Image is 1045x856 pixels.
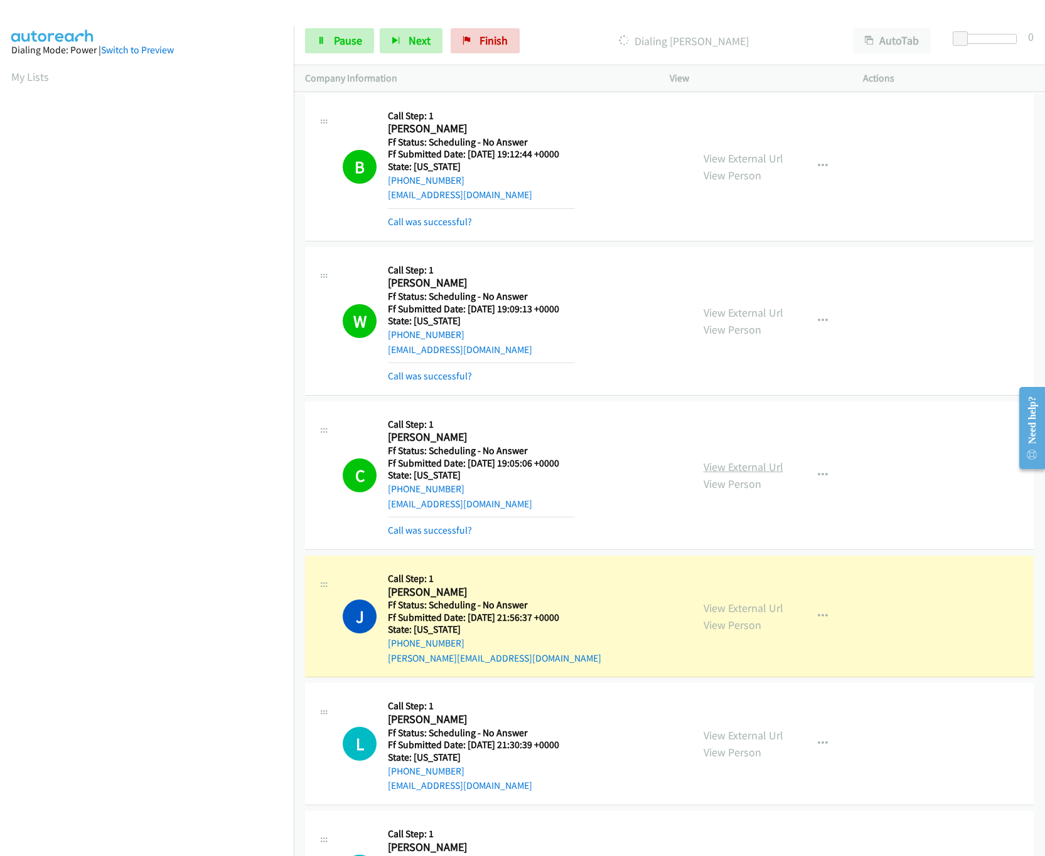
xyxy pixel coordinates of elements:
[101,44,174,56] a: Switch to Preview
[343,600,377,633] h1: J
[388,430,575,445] h2: [PERSON_NAME]
[704,168,761,182] a: View Person
[388,445,575,457] h5: Ff Status: Scheduling - No Answer
[388,840,559,855] h2: [PERSON_NAME]
[451,28,520,53] a: Finish
[388,498,532,510] a: [EMAIL_ADDRESS][DOMAIN_NAME]
[704,618,761,632] a: View Person
[11,43,282,58] div: Dialing Mode: Power |
[388,483,464,495] a: [PHONE_NUMBER]
[704,151,783,166] a: View External Url
[388,122,575,136] h2: [PERSON_NAME]
[343,150,377,184] h1: B
[704,601,783,615] a: View External Url
[388,344,532,356] a: [EMAIL_ADDRESS][DOMAIN_NAME]
[388,623,601,636] h5: State: [US_STATE]
[388,276,575,290] h2: [PERSON_NAME]
[11,70,49,84] a: My Lists
[409,33,431,48] span: Next
[388,637,464,649] a: [PHONE_NUMBER]
[388,329,464,341] a: [PHONE_NUMBER]
[388,779,532,791] a: [EMAIL_ADDRESS][DOMAIN_NAME]
[388,174,464,186] a: [PHONE_NUMBER]
[388,727,559,739] h5: Ff Status: Scheduling - No Answer
[480,33,508,48] span: Finish
[388,700,559,712] h5: Call Step: 1
[863,71,1034,86] p: Actions
[388,264,575,277] h5: Call Step: 1
[388,189,532,201] a: [EMAIL_ADDRESS][DOMAIN_NAME]
[388,765,464,777] a: [PHONE_NUMBER]
[704,460,783,474] a: View External Url
[305,28,374,53] a: Pause
[388,216,472,228] a: Call was successful?
[388,418,575,431] h5: Call Step: 1
[388,524,472,536] a: Call was successful?
[380,28,442,53] button: Next
[388,161,575,173] h5: State: [US_STATE]
[388,751,559,764] h5: State: [US_STATE]
[343,304,377,338] h1: W
[704,322,761,337] a: View Person
[704,745,761,759] a: View Person
[704,728,783,742] a: View External Url
[388,303,575,315] h5: Ff Submitted Date: [DATE] 19:09:13 +0000
[670,71,840,86] p: View
[343,458,377,492] h1: C
[959,34,1017,44] div: Delay between calls (in seconds)
[1028,28,1034,45] div: 0
[305,71,647,86] p: Company Information
[853,28,931,53] button: AutoTab
[537,33,830,50] p: Dialing [PERSON_NAME]
[704,305,783,320] a: View External Url
[388,136,575,149] h5: Ff Status: Scheduling - No Answer
[704,477,761,491] a: View Person
[343,727,377,761] div: The call is yet to be attempted
[388,370,472,382] a: Call was successful?
[388,828,559,840] h5: Call Step: 1
[388,739,559,751] h5: Ff Submitted Date: [DATE] 21:30:39 +0000
[1009,378,1045,478] iframe: Resource Center
[388,469,575,482] h5: State: [US_STATE]
[388,290,575,303] h5: Ff Status: Scheduling - No Answer
[388,148,575,161] h5: Ff Submitted Date: [DATE] 19:12:44 +0000
[388,573,601,585] h5: Call Step: 1
[343,727,377,761] h1: L
[388,611,601,624] h5: Ff Submitted Date: [DATE] 21:56:37 +0000
[334,33,362,48] span: Pause
[388,457,575,470] h5: Ff Submitted Date: [DATE] 19:05:06 +0000
[388,652,601,664] a: [PERSON_NAME][EMAIL_ADDRESS][DOMAIN_NAME]
[11,97,294,692] iframe: Dialpad
[388,599,601,611] h5: Ff Status: Scheduling - No Answer
[388,315,575,327] h5: State: [US_STATE]
[388,585,575,600] h2: [PERSON_NAME]
[388,712,559,727] h2: [PERSON_NAME]
[388,110,575,122] h5: Call Step: 1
